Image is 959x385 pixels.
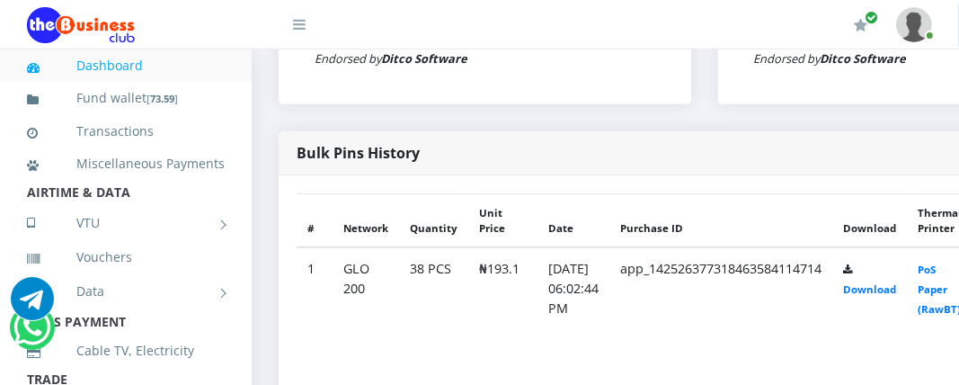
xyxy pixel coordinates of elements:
a: Miscellaneous Payments [27,143,225,184]
strong: Ditco Software [821,50,907,67]
th: Date [537,193,609,247]
a: Transactions [27,111,225,152]
a: Fund wallet[73.59] [27,77,225,120]
small: Endorsed by [315,50,467,67]
a: Download [843,282,896,296]
small: [ ] [147,92,178,105]
th: Purchase ID [609,193,832,247]
a: Chat for support [13,319,50,349]
th: Network [333,193,399,247]
th: Unit Price [468,193,537,247]
strong: Bulk Pins History [297,143,420,163]
th: Quantity [399,193,468,247]
img: Logo [27,7,135,43]
a: Data [27,269,225,314]
a: Cable TV, Electricity [27,330,225,372]
b: 73.59 [150,92,174,105]
i: Renew/Upgrade Subscription [854,18,867,32]
a: VTU [27,201,225,246]
strong: Ditco Software [381,50,467,67]
img: User [896,7,932,42]
small: Endorsed by [754,50,907,67]
th: Download [832,193,907,247]
a: Chat for support [11,291,54,320]
span: Renew/Upgrade Subscription [865,11,878,24]
a: Dashboard [27,45,225,86]
a: Vouchers [27,237,225,278]
th: # [297,193,333,247]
